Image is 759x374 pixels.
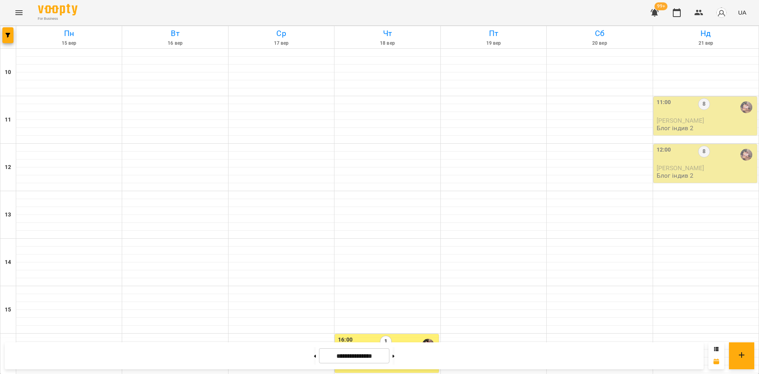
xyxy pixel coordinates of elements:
label: 11:00 [657,98,671,107]
h6: 15 [5,306,11,314]
h6: Ср [230,27,333,40]
p: Блог індив 2 [657,172,694,179]
h6: 20 вер [548,40,651,47]
span: 99+ [655,2,668,10]
h6: Нд [654,27,757,40]
img: Ілля Петруша [740,101,752,113]
h6: 19 вер [442,40,545,47]
h6: 17 вер [230,40,333,47]
h6: 10 [5,68,11,77]
h6: 16 вер [123,40,227,47]
h6: Пн [17,27,121,40]
h6: 21 вер [654,40,757,47]
p: Блог індив 2 [657,125,694,131]
label: 8 [698,98,710,110]
label: 8 [698,146,710,158]
h6: 13 [5,211,11,219]
label: 12:00 [657,146,671,154]
h6: Чт [336,27,439,40]
img: Voopty Logo [38,4,77,15]
label: 1 [380,336,392,347]
h6: Пт [442,27,545,40]
label: 16:00 [338,336,353,344]
h6: 12 [5,163,11,172]
span: For Business [38,16,77,21]
h6: 14 [5,258,11,267]
h6: Сб [548,27,651,40]
span: UA [738,8,746,17]
button: Menu [9,3,28,22]
button: UA [735,5,750,20]
h6: 15 вер [17,40,121,47]
h6: 11 [5,116,11,124]
span: [PERSON_NAME] [657,117,704,124]
h6: Вт [123,27,227,40]
h6: 18 вер [336,40,439,47]
img: avatar_s.png [716,7,727,18]
img: Ілля Петруша [740,149,752,161]
span: [PERSON_NAME] [657,164,704,172]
